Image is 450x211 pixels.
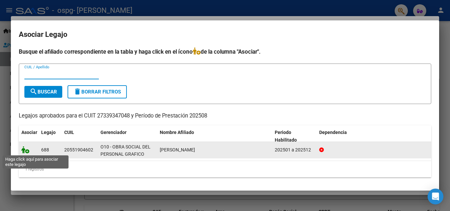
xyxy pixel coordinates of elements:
div: 1 registros [19,161,431,177]
span: Legajo [41,130,56,135]
datatable-header-cell: Dependencia [317,125,432,147]
span: Borrar Filtros [73,89,121,95]
datatable-header-cell: Asociar [19,125,39,147]
span: Nombre Afiliado [160,130,194,135]
span: ALVAREZ CORREA BENJAMIN GAEL [160,147,195,152]
button: Buscar [24,86,62,98]
datatable-header-cell: CUIL [62,125,98,147]
datatable-header-cell: Gerenciador [98,125,157,147]
span: Buscar [30,89,57,95]
span: O10 - OBRA SOCIAL DEL PERSONAL GRAFICO [100,144,151,157]
p: Legajos aprobados para el CUIT 27339347048 y Período de Prestación 202508 [19,112,431,120]
span: 688 [41,147,49,152]
span: Periodo Habilitado [275,130,297,143]
span: Dependencia [319,130,347,135]
div: Open Intercom Messenger [428,189,443,204]
div: 202501 a 202512 [275,146,314,154]
datatable-header-cell: Nombre Afiliado [157,125,272,147]
span: CUIL [64,130,74,135]
datatable-header-cell: Periodo Habilitado [272,125,317,147]
span: Asociar [21,130,37,135]
div: 20551904602 [64,146,93,154]
button: Borrar Filtros [68,85,127,98]
span: Gerenciador [100,130,127,135]
h2: Asociar Legajo [19,28,431,41]
h4: Busque el afiliado correspondiente en la tabla y haga click en el ícono de la columna "Asociar". [19,47,431,56]
mat-icon: search [30,88,38,95]
datatable-header-cell: Legajo [39,125,62,147]
mat-icon: delete [73,88,81,95]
